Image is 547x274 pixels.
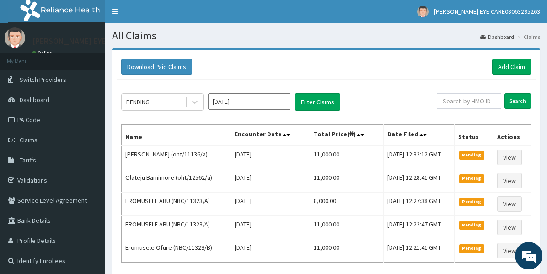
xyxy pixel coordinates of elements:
[310,125,384,146] th: Total Price(₦)
[32,37,171,45] p: [PERSON_NAME] EYE CARE08063295263
[20,75,66,84] span: Switch Providers
[497,220,522,235] a: View
[122,125,231,146] th: Name
[497,150,522,165] a: View
[122,216,231,239] td: EROMUSELE ABU (NBC/11323/A)
[434,7,540,16] span: [PERSON_NAME] EYE CARE08063295263
[459,151,484,159] span: Pending
[231,239,310,263] td: [DATE]
[122,145,231,169] td: [PERSON_NAME] (oht/11136/a)
[497,173,522,188] a: View
[459,174,484,183] span: Pending
[384,145,455,169] td: [DATE] 12:32:12 GMT
[5,27,25,48] img: User Image
[497,243,522,258] a: View
[504,93,531,109] input: Search
[310,169,384,193] td: 11,000.00
[384,239,455,263] td: [DATE] 12:21:41 GMT
[231,193,310,216] td: [DATE]
[384,216,455,239] td: [DATE] 12:22:47 GMT
[310,216,384,239] td: 11,000.00
[497,196,522,212] a: View
[121,59,192,75] button: Download Paid Claims
[122,239,231,263] td: Eromusele Ofure (NBC/11323/B)
[20,96,49,104] span: Dashboard
[493,125,531,146] th: Actions
[20,136,38,144] span: Claims
[492,59,531,75] a: Add Claim
[459,244,484,253] span: Pending
[310,239,384,263] td: 11,000.00
[112,30,540,42] h1: All Claims
[454,125,493,146] th: Status
[515,33,540,41] li: Claims
[295,93,340,111] button: Filter Claims
[310,193,384,216] td: 8,000.00
[384,193,455,216] td: [DATE] 12:27:38 GMT
[459,198,484,206] span: Pending
[459,221,484,229] span: Pending
[231,125,310,146] th: Encounter Date
[437,93,501,109] input: Search by HMO ID
[480,33,514,41] a: Dashboard
[310,145,384,169] td: 11,000.00
[384,169,455,193] td: [DATE] 12:28:41 GMT
[20,156,36,164] span: Tariffs
[231,169,310,193] td: [DATE]
[32,50,54,56] a: Online
[122,169,231,193] td: Olateju Bamimore (oht/12562/a)
[231,145,310,169] td: [DATE]
[231,216,310,239] td: [DATE]
[417,6,429,17] img: User Image
[126,97,150,107] div: PENDING
[384,125,455,146] th: Date Filed
[208,93,290,110] input: Select Month and Year
[122,193,231,216] td: EROMUSELE ABU (NBC/11323/A)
